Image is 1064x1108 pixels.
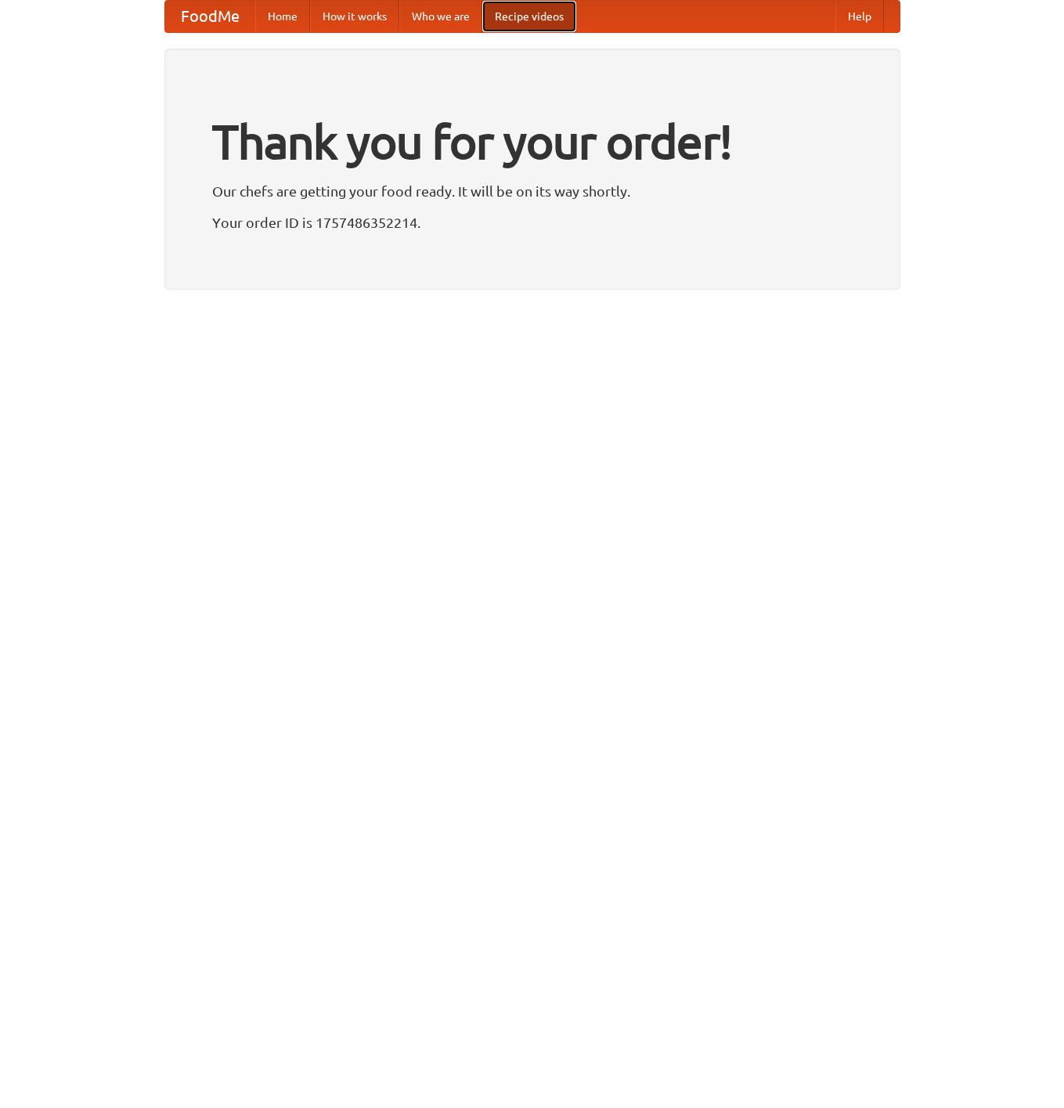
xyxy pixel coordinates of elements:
[835,1,884,32] a: Help
[165,1,255,32] a: FoodMe
[310,1,399,32] a: How it works
[212,211,853,234] p: Your order ID is 1757486352214.
[399,1,482,32] a: Who we are
[255,1,310,32] a: Home
[212,104,853,179] h1: Thank you for your order!
[212,179,853,203] p: Our chefs are getting your food ready. It will be on its way shortly.
[482,1,576,32] a: Recipe videos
